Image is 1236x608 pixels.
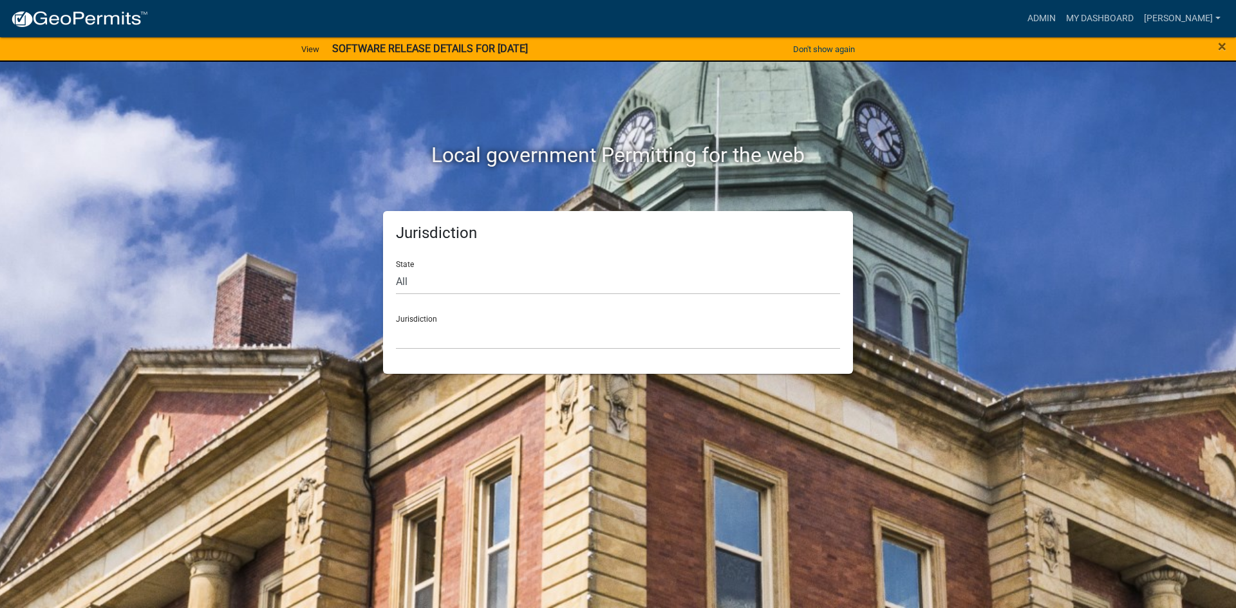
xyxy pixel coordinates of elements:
[1022,6,1061,31] a: Admin
[1061,6,1139,31] a: My Dashboard
[1218,39,1226,54] button: Close
[1218,37,1226,55] span: ×
[296,39,324,60] a: View
[1139,6,1226,31] a: [PERSON_NAME]
[261,143,975,167] h2: Local government Permitting for the web
[396,224,840,243] h5: Jurisdiction
[788,39,860,60] button: Don't show again
[332,42,528,55] strong: SOFTWARE RELEASE DETAILS FOR [DATE]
